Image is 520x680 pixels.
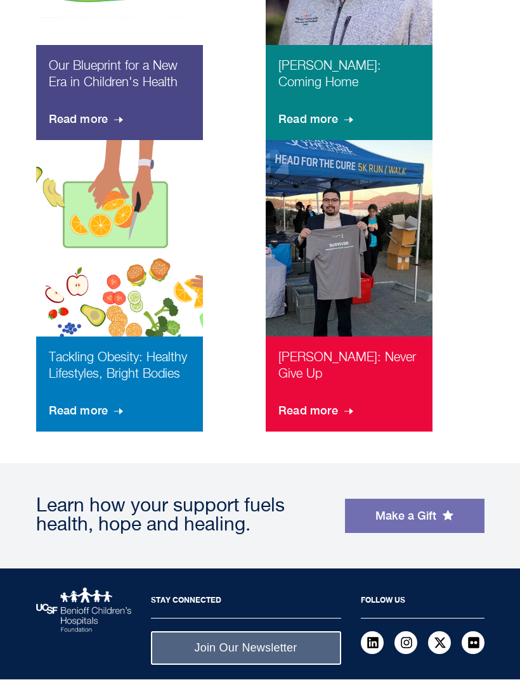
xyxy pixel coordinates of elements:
span: Read more [278,103,356,137]
span: Read more [49,103,126,137]
p: Our Blueprint for a New Era in Children's Health [49,58,190,103]
img: Chris after his 5k [266,141,432,388]
a: healthy bodies graphic Tackling Obesity: Healthy Lifestyles, Bright Bodies Read more [36,141,203,432]
h2: Stay Connected [151,588,341,619]
a: Make a Gift [345,499,484,534]
img: healthy bodies graphic [36,141,203,388]
a: Join Our Newsletter [151,632,341,665]
h2: Follow Us [361,588,484,619]
p: Tackling Obesity: Healthy Lifestyles, Bright Bodies [49,350,190,394]
img: UCSF Benioff Children's Hospitals [36,588,131,632]
span: Read more [49,394,126,428]
p: [PERSON_NAME]: Coming Home [278,58,420,103]
span: Read more [278,394,356,428]
div: Learn how your support fuels health, hope and healing. [36,497,332,536]
a: Chris after his 5k [PERSON_NAME]: Never Give Up Read more [266,141,432,432]
p: [PERSON_NAME]: Never Give Up [278,350,420,394]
